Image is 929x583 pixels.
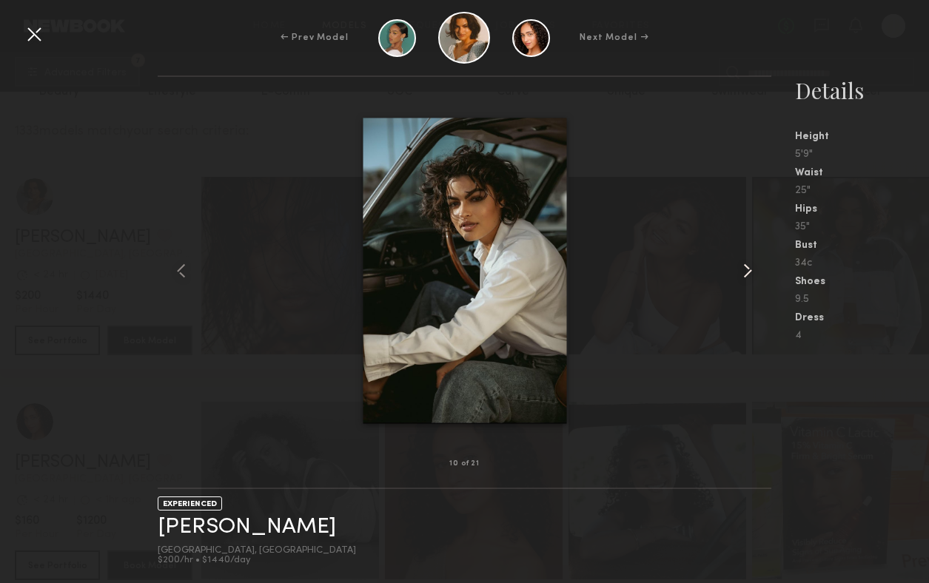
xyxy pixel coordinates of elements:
[795,294,929,305] div: 9.5
[795,132,929,142] div: Height
[795,240,929,251] div: Bust
[795,204,929,215] div: Hips
[795,168,929,178] div: Waist
[795,149,929,160] div: 5'9"
[158,496,222,510] div: EXPERIENCED
[158,516,336,539] a: [PERSON_NAME]
[795,75,929,105] div: Details
[795,258,929,269] div: 34c
[580,31,648,44] div: Next Model →
[795,222,929,232] div: 35"
[795,277,929,287] div: Shoes
[281,31,349,44] div: ← Prev Model
[158,546,356,556] div: [GEOGRAPHIC_DATA], [GEOGRAPHIC_DATA]
[795,331,929,341] div: 4
[158,556,356,565] div: $200/hr • $1440/day
[795,186,929,196] div: 25"
[795,313,929,323] div: Dress
[449,460,480,468] div: 10 of 21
